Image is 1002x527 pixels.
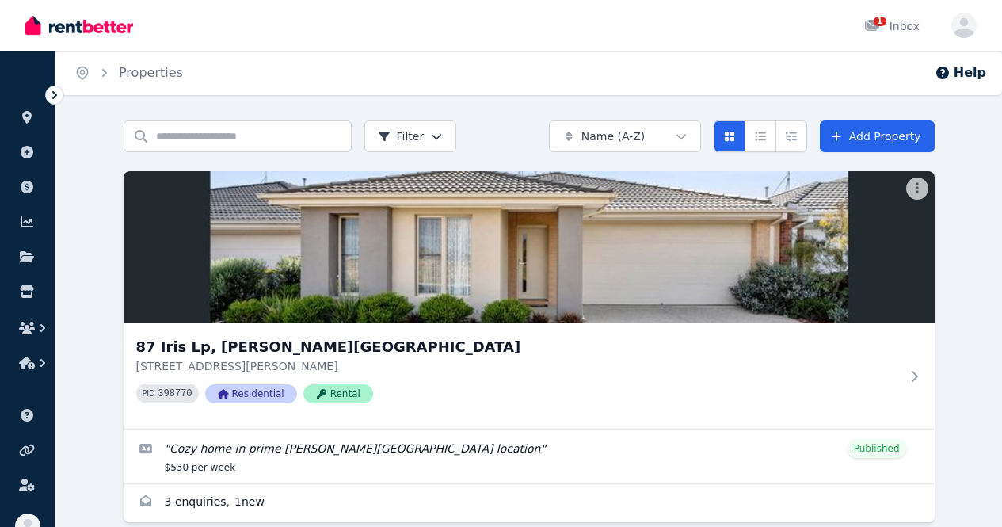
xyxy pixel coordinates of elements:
button: More options [906,178,928,200]
small: PID [143,389,155,398]
a: Edit listing: Cozy home in prime Armstrong Creek location [124,430,935,483]
span: 1 [874,17,886,26]
nav: Breadcrumb [55,51,202,95]
span: Filter [378,128,425,144]
button: Card view [714,120,745,152]
button: Expanded list view [775,120,807,152]
span: Name (A-Z) [581,128,646,144]
img: RentBetter [25,13,133,37]
a: 87 Iris Lp, Armstrong Creek87 Iris Lp, [PERSON_NAME][GEOGRAPHIC_DATA][STREET_ADDRESS][PERSON_NAME... [124,171,935,429]
h3: 87 Iris Lp, [PERSON_NAME][GEOGRAPHIC_DATA] [136,336,900,358]
img: 87 Iris Lp, Armstrong Creek [124,171,935,323]
a: Enquiries for 87 Iris Lp, Armstrong Creek [124,484,935,522]
button: Filter [364,120,457,152]
div: View options [714,120,807,152]
code: 398770 [158,388,192,399]
a: Properties [119,65,183,80]
button: Compact list view [745,120,776,152]
p: [STREET_ADDRESS][PERSON_NAME] [136,358,900,374]
span: Rental [303,384,373,403]
button: Name (A-Z) [549,120,701,152]
a: Add Property [820,120,935,152]
div: Inbox [864,18,920,34]
button: Help [935,63,986,82]
span: Residential [205,384,297,403]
